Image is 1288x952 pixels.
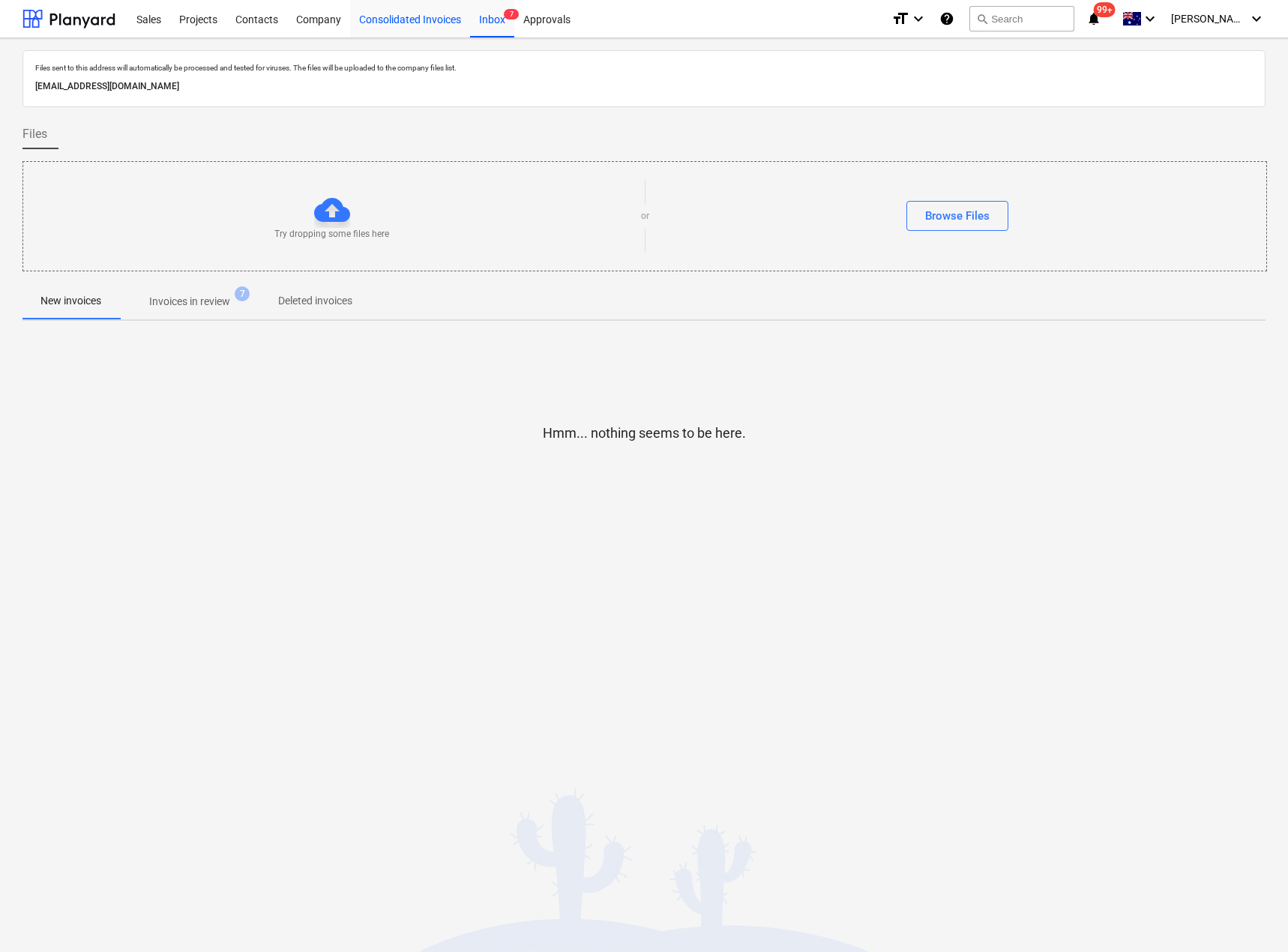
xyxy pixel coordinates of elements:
div: Try dropping some files hereorBrowse Files [22,161,1267,271]
i: Knowledge base [939,10,954,28]
i: notifications [1086,10,1101,28]
p: Invoices in review [149,294,230,310]
p: [EMAIL_ADDRESS][DOMAIN_NAME] [35,79,1253,94]
span: 7 [235,286,250,301]
button: Browse Files [906,201,1008,231]
span: Files [22,125,47,143]
button: Search [969,6,1074,31]
span: search [976,13,988,25]
i: keyboard_arrow_down [1141,10,1159,28]
p: Deleted invoices [278,293,352,309]
i: format_size [891,10,909,28]
p: Files sent to this address will automatically be processed and tested for viruses. The files will... [35,63,1253,73]
span: 99+ [1094,2,1116,17]
div: Browse Files [925,206,990,226]
p: Hmm... nothing seems to be here. [543,424,746,442]
p: Try dropping some files here [274,228,389,241]
iframe: Chat Widget [1213,880,1288,952]
span: 7 [504,9,519,19]
i: keyboard_arrow_down [1248,10,1266,28]
i: keyboard_arrow_down [909,10,927,28]
span: [PERSON_NAME] [1171,13,1246,25]
p: or [641,210,649,223]
p: New invoices [40,293,101,309]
